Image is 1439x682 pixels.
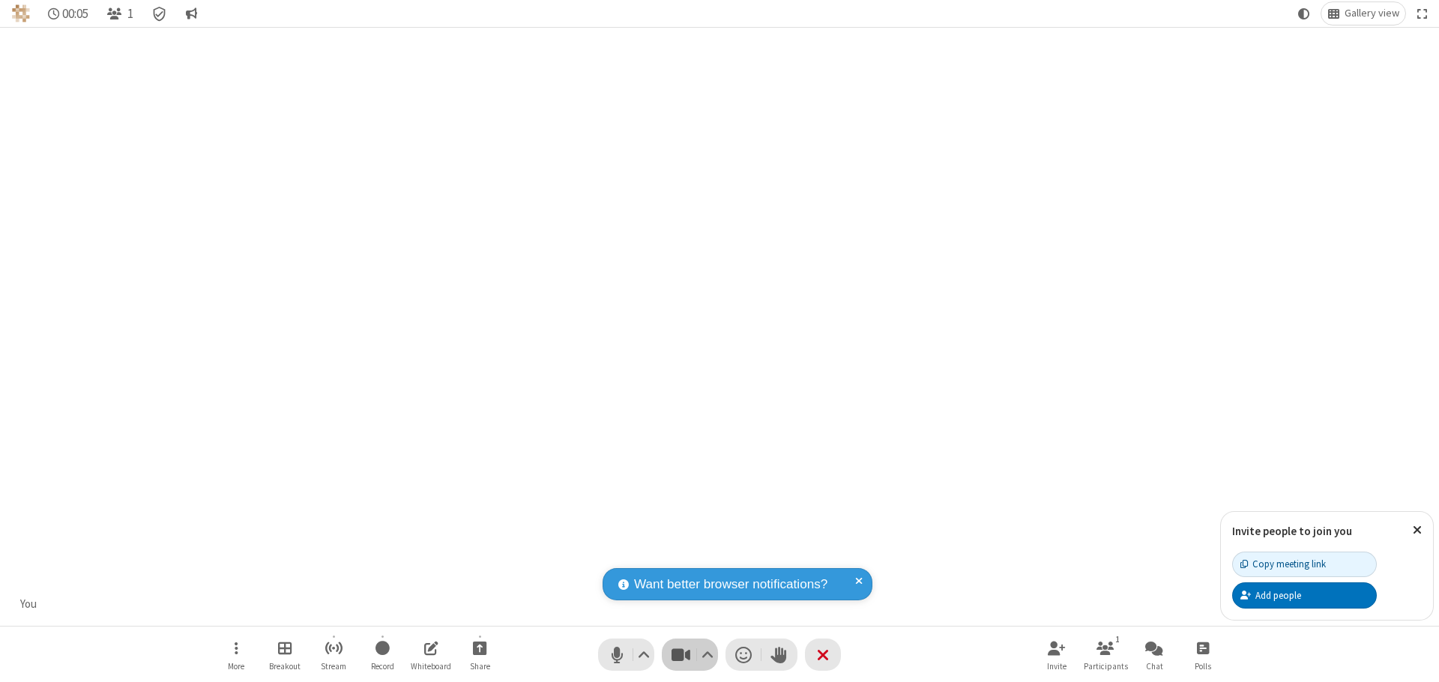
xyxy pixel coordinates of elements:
[311,633,356,676] button: Start streaming
[1083,633,1128,676] button: Open participant list
[761,639,797,671] button: Raise hand
[805,639,841,671] button: End or leave meeting
[62,7,88,21] span: 00:05
[634,575,827,594] span: Want better browser notifications?
[1034,633,1079,676] button: Invite participants (⌘+Shift+I)
[1321,2,1405,25] button: Change layout
[228,662,244,671] span: More
[1292,2,1316,25] button: Using system theme
[1345,7,1399,19] span: Gallery view
[127,7,133,21] span: 1
[411,662,451,671] span: Whiteboard
[269,662,301,671] span: Breakout
[1180,633,1225,676] button: Open poll
[408,633,453,676] button: Open shared whiteboard
[1240,557,1326,571] div: Copy meeting link
[470,662,490,671] span: Share
[321,662,346,671] span: Stream
[1111,633,1124,646] div: 1
[145,2,174,25] div: Meeting details Encryption enabled
[1084,662,1128,671] span: Participants
[1411,2,1434,25] button: Fullscreen
[12,4,30,22] img: QA Selenium DO NOT DELETE OR CHANGE
[1402,512,1433,549] button: Close popover
[1232,582,1377,608] button: Add people
[634,639,654,671] button: Audio settings
[1132,633,1177,676] button: Open chat
[1047,662,1067,671] span: Invite
[698,639,718,671] button: Video setting
[1232,524,1352,538] label: Invite people to join you
[1195,662,1211,671] span: Polls
[725,639,761,671] button: Send a reaction
[262,633,307,676] button: Manage Breakout Rooms
[214,633,259,676] button: Open menu
[42,2,95,25] div: Timer
[662,639,718,671] button: Stop video (⌘+Shift+V)
[1232,552,1377,577] button: Copy meeting link
[15,596,43,613] div: You
[457,633,502,676] button: Start sharing
[360,633,405,676] button: Start recording
[371,662,394,671] span: Record
[598,639,654,671] button: Mute (⌘+Shift+A)
[1146,662,1163,671] span: Chat
[179,2,203,25] button: Conversation
[100,2,139,25] button: Open participant list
